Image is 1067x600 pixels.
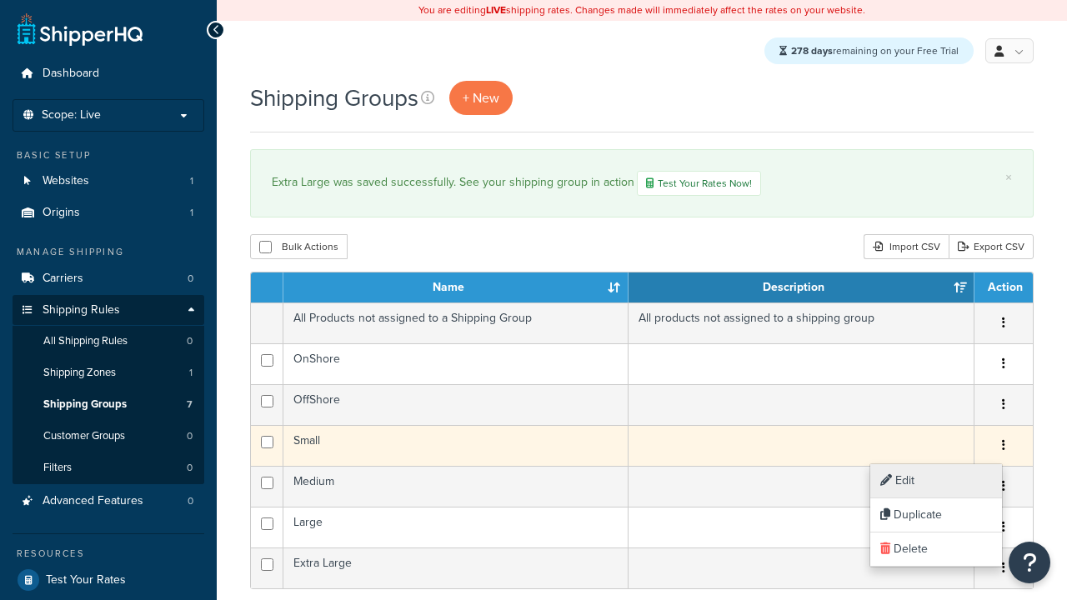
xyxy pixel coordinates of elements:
[13,197,204,228] a: Origins 1
[637,171,761,196] a: Test Your Rates Now!
[13,295,204,326] a: Shipping Rules
[43,429,125,443] span: Customer Groups
[974,272,1033,302] th: Action
[870,532,1002,567] a: Delete
[13,421,204,452] a: Customer Groups 0
[1005,171,1012,184] a: ×
[187,397,193,412] span: 7
[43,366,116,380] span: Shipping Zones
[13,357,204,388] li: Shipping Zones
[13,452,204,483] li: Filters
[13,58,204,89] a: Dashboard
[13,452,204,483] a: Filters 0
[13,295,204,485] li: Shipping Rules
[13,166,204,197] li: Websites
[250,82,418,114] h1: Shipping Groups
[13,245,204,259] div: Manage Shipping
[449,81,513,115] a: + New
[43,461,72,475] span: Filters
[188,272,193,286] span: 0
[949,234,1034,259] a: Export CSV
[1009,542,1050,583] button: Open Resource Center
[283,384,629,425] td: OffShore
[791,43,833,58] strong: 278 days
[283,302,629,343] td: All Products not assigned to a Shipping Group
[629,302,974,343] td: All products not assigned to a shipping group
[43,67,99,81] span: Dashboard
[43,397,127,412] span: Shipping Groups
[486,2,506,17] b: LIVE
[187,429,193,443] span: 0
[13,166,204,197] a: Websites 1
[13,357,204,388] a: Shipping Zones 1
[13,565,204,595] a: Test Your Rates
[864,234,949,259] div: Import CSV
[43,206,80,220] span: Origins
[870,464,1002,498] a: Edit
[13,263,204,294] a: Carriers 0
[190,206,193,220] span: 1
[13,389,204,420] li: Shipping Groups
[189,366,193,380] span: 1
[190,174,193,188] span: 1
[43,334,128,348] span: All Shipping Rules
[283,343,629,384] td: OnShore
[870,498,1002,532] a: Duplicate
[13,326,204,357] li: All Shipping Rules
[629,272,974,302] th: Description: activate to sort column ascending
[43,494,143,508] span: Advanced Features
[43,272,83,286] span: Carriers
[42,108,101,122] span: Scope: Live
[43,303,120,317] span: Shipping Rules
[187,461,193,475] span: 0
[43,174,89,188] span: Websites
[764,37,974,64] div: remaining on your Free Trial
[463,88,499,107] span: + New
[187,334,193,348] span: 0
[283,272,629,302] th: Name: activate to sort column ascending
[13,486,204,517] li: Advanced Features
[283,425,629,466] td: Small
[250,234,348,259] button: Bulk Actions
[13,197,204,228] li: Origins
[13,389,204,420] a: Shipping Groups 7
[13,547,204,561] div: Resources
[13,263,204,294] li: Carriers
[272,171,1012,196] div: Extra Large was saved successfully. See your shipping group in action
[283,547,629,588] td: Extra Large
[13,148,204,162] div: Basic Setup
[13,421,204,452] li: Customer Groups
[13,326,204,357] a: All Shipping Rules 0
[13,486,204,517] a: Advanced Features 0
[283,466,629,507] td: Medium
[188,494,193,508] span: 0
[18,12,143,46] a: ShipperHQ Home
[283,507,629,547] td: Large
[46,573,126,587] span: Test Your Rates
